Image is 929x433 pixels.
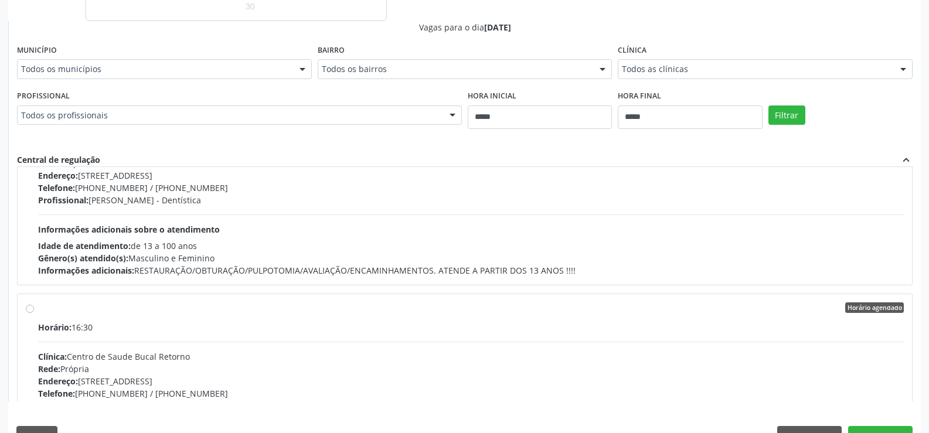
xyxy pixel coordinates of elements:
label: Bairro [318,42,345,60]
div: Centro de Saude Bucal Retorno [38,350,904,363]
button: Filtrar [768,105,805,125]
i: expand_less [900,154,913,166]
label: Hora inicial [468,87,516,105]
span: Informações adicionais sobre o atendimento [38,224,220,235]
span: Horário agendado [845,302,904,313]
span: Todos os bairros [322,63,588,75]
div: Vagas para o dia [17,21,913,33]
span: Endereço: [38,170,78,181]
div: [STREET_ADDRESS] [38,169,904,182]
div: [PHONE_NUMBER] / [PHONE_NUMBER] [38,387,904,400]
span: Todos os profissionais [21,110,438,121]
span: Todos os municípios [21,63,288,75]
span: Horário: [38,322,72,333]
div: de 13 a 100 anos [38,240,904,252]
span: Clínica: [38,351,67,362]
span: [DATE] [484,22,511,33]
div: Central de regulação [17,154,100,166]
div: [STREET_ADDRESS] [38,375,904,387]
span: Telefone: [38,182,75,193]
label: Clínica [618,42,646,60]
label: Profissional [17,87,70,105]
div: RESTAURAÇÃO/OBTURAÇÃO/PULPOTOMIA/AVALIAÇÃO/ENCAMINHAMENTOS. ATENDE A PARTIR DOS 13 ANOS !!!! [38,264,904,277]
div: Própria [38,363,904,375]
label: Hora final [618,87,661,105]
div: [PHONE_NUMBER] / [PHONE_NUMBER] [38,182,904,194]
span: Profissional: [38,195,89,206]
span: Idade de atendimento: [38,240,131,251]
div: Masculino e Feminino [38,252,904,264]
div: [PERSON_NAME] [38,400,904,412]
span: Gênero(s) atendido(s): [38,253,128,264]
span: Endereço: [38,376,78,387]
span: Telefone: [38,388,75,399]
div: [PERSON_NAME] - Dentística [38,194,904,206]
span: Rede: [38,363,60,374]
div: 16:30 [38,321,904,333]
span: Informações adicionais: [38,265,134,276]
label: Município [17,42,57,60]
span: Profissional: [38,400,89,411]
span: Todos as clínicas [622,63,889,75]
